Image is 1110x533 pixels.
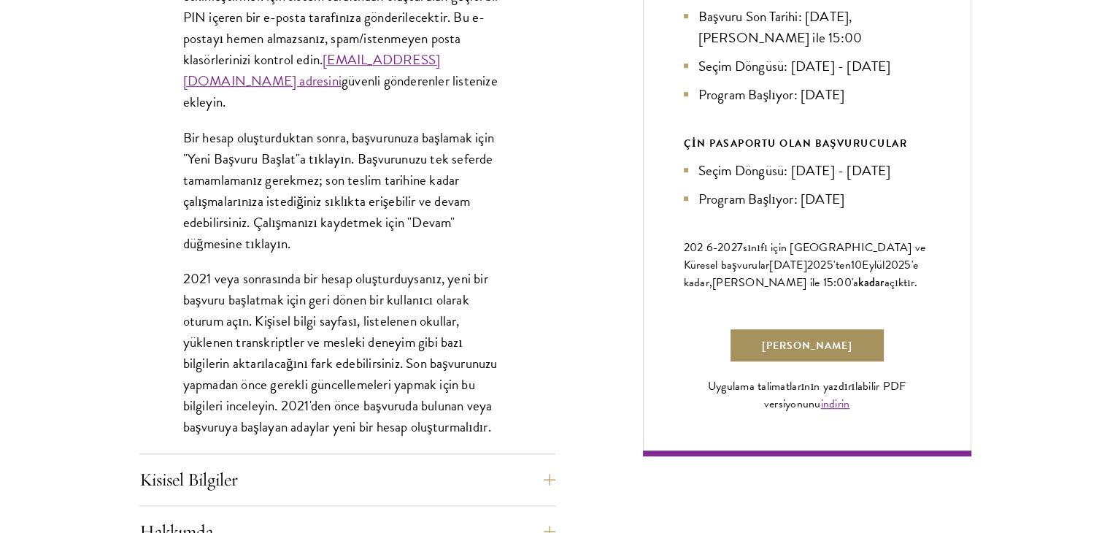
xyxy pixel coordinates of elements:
[183,268,498,437] font: 2021 veya sonrasında bir hesap oluşturduysanız, yeni bir başvuru başlatmak için geri dönen bir ku...
[183,70,498,112] font: güvenli gönderenler listenize ekleyin.
[737,239,743,256] font: 7
[139,462,555,497] button: Kişisel Bilgiler
[698,84,844,105] font: Program Başlıyor: [DATE]
[769,256,807,274] font: [DATE]
[684,136,908,151] font: ÇİN PASAPORTU OLAN BAŞVURUCULAR
[698,55,891,77] font: Seçim Döngüsü: [DATE] - [DATE]
[698,188,844,210] font: Program Başlıyor: [DATE]
[712,274,858,291] font: [PERSON_NAME] ile 15:00'a
[684,256,918,291] font: 5'e kadar
[826,256,850,274] font: 5'ten
[139,468,238,491] font: Kişisel Bilgiler
[729,328,885,363] a: [PERSON_NAME]
[914,274,917,291] font: .
[862,256,884,274] font: Eylül
[762,338,852,353] font: [PERSON_NAME]
[884,256,904,274] font: 202
[858,274,884,291] font: kadar
[684,239,926,274] font: sınıfı için [GEOGRAPHIC_DATA] ve Küresel başvurular
[684,239,737,256] font: 202 6-202
[851,256,863,274] font: 10
[183,49,441,91] a: [EMAIL_ADDRESS][DOMAIN_NAME] adresini
[821,395,850,413] a: indirin
[884,274,915,291] font: açıktır
[698,6,863,48] font: Başvuru Son Tarihi: [DATE], [PERSON_NAME] ile 15:00
[709,274,712,291] font: ,
[183,127,494,254] font: Bir hesap oluşturduktan sonra, başvurunuza başlamak için "Yeni Başvuru Başlat"a tıklayın. Başvuru...
[698,160,891,181] font: Seçim Döngüsü: [DATE] - [DATE]
[708,377,906,413] font: Uygulama talimatlarının yazdırılabilir PDF versiyonunu
[807,256,827,274] font: 202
